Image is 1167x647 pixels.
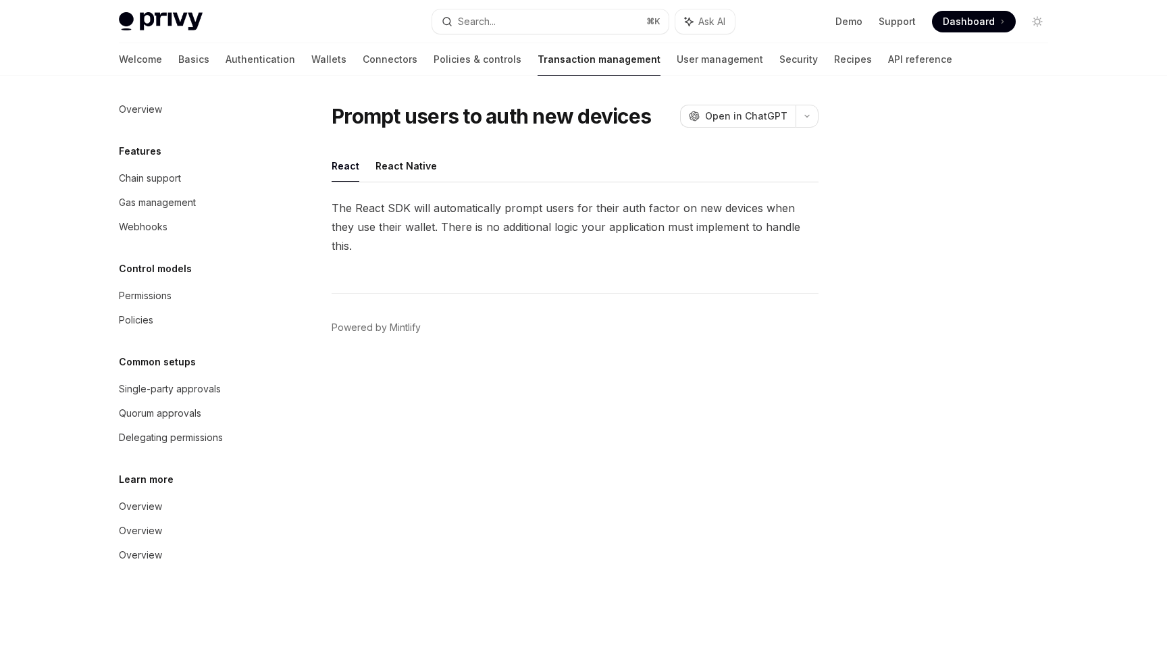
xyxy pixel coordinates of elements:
a: Policies & controls [434,43,521,76]
div: Permissions [119,288,172,304]
div: Gas management [119,195,196,211]
a: Welcome [119,43,162,76]
div: Search... [458,14,496,30]
span: The React SDK will automatically prompt users for their auth factor on new devices when they use ... [332,199,819,255]
div: Delegating permissions [119,430,223,446]
a: Chain support [108,166,281,190]
button: Toggle dark mode [1027,11,1048,32]
a: Connectors [363,43,417,76]
button: Open in ChatGPT [680,105,796,128]
a: Webhooks [108,215,281,239]
a: Demo [835,15,862,28]
a: Recipes [834,43,872,76]
a: Security [779,43,818,76]
a: Single-party approvals [108,377,281,401]
a: Overview [108,97,281,122]
span: Ask AI [698,15,725,28]
a: Transaction management [538,43,660,76]
div: Chain support [119,170,181,186]
img: light logo [119,12,203,31]
button: React [332,150,359,182]
a: Basics [178,43,209,76]
a: Wallets [311,43,346,76]
a: Authentication [226,43,295,76]
button: Search...⌘K [432,9,669,34]
a: User management [677,43,763,76]
span: ⌘ K [646,16,660,27]
a: Permissions [108,284,281,308]
button: Ask AI [675,9,735,34]
a: Overview [108,519,281,543]
div: Policies [119,312,153,328]
a: Support [879,15,916,28]
a: Powered by Mintlify [332,321,421,334]
span: Dashboard [943,15,995,28]
a: Quorum approvals [108,401,281,425]
h5: Learn more [119,471,174,488]
div: Quorum approvals [119,405,201,421]
span: Open in ChatGPT [705,109,787,123]
div: Single-party approvals [119,381,221,397]
a: Overview [108,543,281,567]
a: Policies [108,308,281,332]
div: Overview [119,101,162,118]
a: Delegating permissions [108,425,281,450]
a: Gas management [108,190,281,215]
h5: Common setups [119,354,196,370]
h5: Control models [119,261,192,277]
button: React Native [375,150,437,182]
a: API reference [888,43,952,76]
div: Overview [119,523,162,539]
h5: Features [119,143,161,159]
h1: Prompt users to auth new devices [332,104,651,128]
div: Overview [119,498,162,515]
a: Dashboard [932,11,1016,32]
a: Overview [108,494,281,519]
div: Overview [119,547,162,563]
div: Webhooks [119,219,167,235]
